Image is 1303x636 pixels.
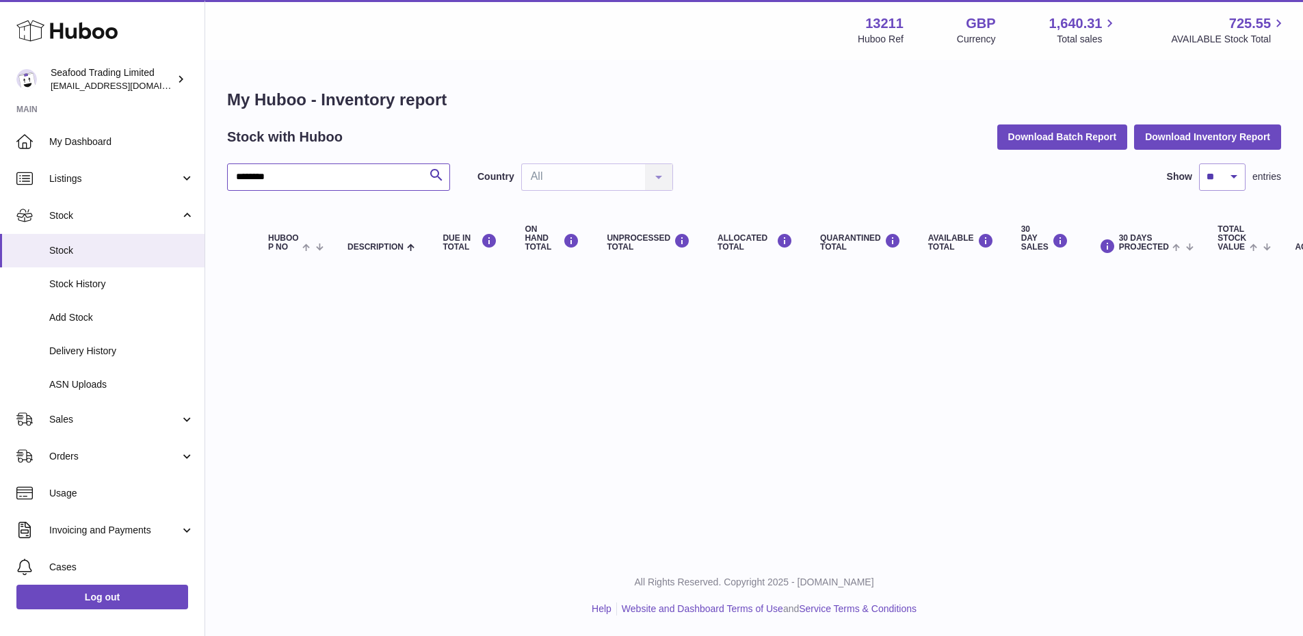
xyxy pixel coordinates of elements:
span: Invoicing and Payments [49,524,180,537]
div: QUARANTINED Total [820,233,901,252]
li: and [617,602,917,615]
span: ASN Uploads [49,378,194,391]
label: Show [1167,170,1192,183]
span: Stock [49,244,194,257]
a: 1,640.31 Total sales [1049,14,1118,46]
span: entries [1252,170,1281,183]
div: Seafood Trading Limited [51,66,174,92]
h1: My Huboo - Inventory report [227,89,1281,111]
span: [EMAIL_ADDRESS][DOMAIN_NAME] [51,80,201,91]
a: Help [592,603,611,614]
span: My Dashboard [49,135,194,148]
span: Description [347,243,404,252]
span: 725.55 [1229,14,1271,33]
span: Delivery History [49,345,194,358]
img: online@rickstein.com [16,69,37,90]
span: 30 DAYS PROJECTED [1119,234,1169,252]
div: AVAILABLE Total [928,233,994,252]
span: 1,640.31 [1049,14,1103,33]
span: Cases [49,561,194,574]
span: Add Stock [49,311,194,324]
a: Service Terms & Conditions [799,603,917,614]
div: ON HAND Total [525,225,579,252]
div: ALLOCATED Total [718,233,793,252]
div: DUE IN TOTAL [443,233,497,252]
span: Huboo P no [268,234,299,252]
div: UNPROCESSED Total [607,233,690,252]
strong: 13211 [865,14,904,33]
strong: GBP [966,14,995,33]
a: Log out [16,585,188,609]
div: Currency [957,33,996,46]
a: Website and Dashboard Terms of Use [622,603,783,614]
span: Total sales [1057,33,1118,46]
h2: Stock with Huboo [227,128,343,146]
button: Download Batch Report [997,124,1128,149]
span: Orders [49,450,180,463]
p: All Rights Reserved. Copyright 2025 - [DOMAIN_NAME] [216,576,1292,589]
div: Huboo Ref [858,33,904,46]
label: Country [477,170,514,183]
span: Stock [49,209,180,222]
span: Listings [49,172,180,185]
span: AVAILABLE Stock Total [1171,33,1287,46]
div: 30 DAY SALES [1021,225,1068,252]
span: Usage [49,487,194,500]
span: Stock History [49,278,194,291]
button: Download Inventory Report [1134,124,1281,149]
span: Total stock value [1218,225,1246,252]
span: Sales [49,413,180,426]
a: 725.55 AVAILABLE Stock Total [1171,14,1287,46]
